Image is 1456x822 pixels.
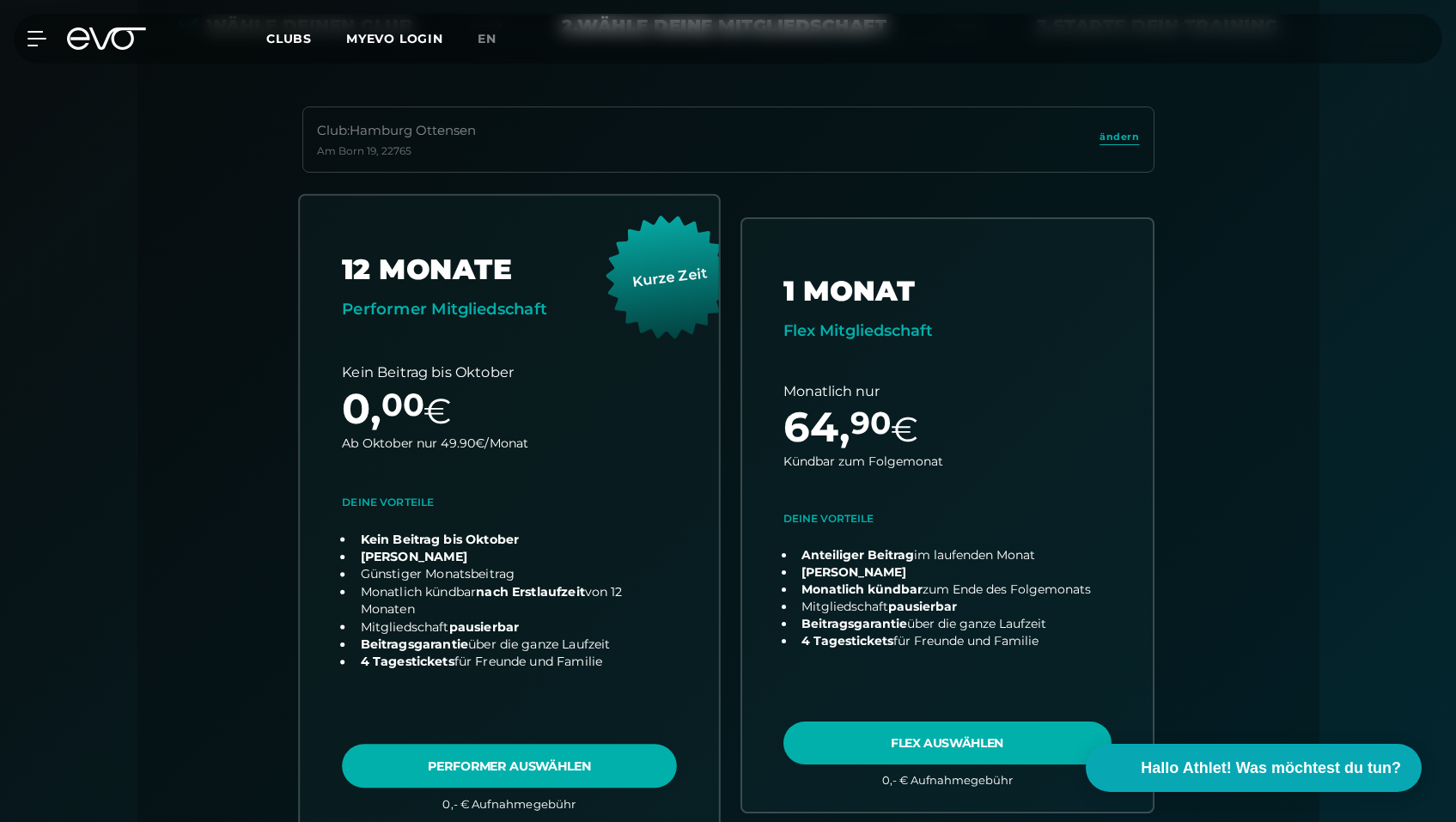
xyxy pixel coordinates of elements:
span: Clubs [266,31,312,46]
a: ändern [1100,130,1139,149]
a: MYEVO LOGIN [346,31,443,46]
a: choose plan [742,219,1153,813]
a: Clubs [266,30,346,46]
div: Club : Hamburg Ottensen [317,121,476,141]
span: ändern [1100,130,1139,144]
span: en [478,31,497,46]
button: Hallo Athlet! Was möchtest du tun? [1086,744,1422,792]
div: Am Born 19 , 22765 [317,144,476,158]
span: Hallo Athlet! Was möchtest du tun? [1141,757,1401,780]
a: en [478,29,517,49]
